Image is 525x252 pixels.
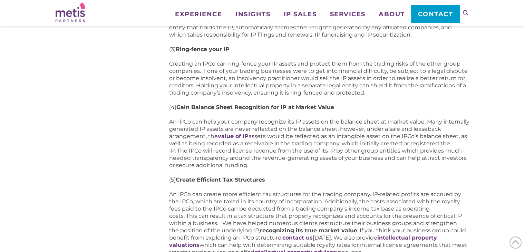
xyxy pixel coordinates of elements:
[169,234,437,248] a: intellectual property valuations
[169,46,469,53] p: (3)
[176,46,230,52] strong: Ring-fence your IP
[379,11,405,17] span: About
[282,234,313,241] a: contact us
[330,11,365,17] span: Services
[284,11,317,17] span: IP Sales
[169,118,469,169] p: An IPCo can help your company recognize its IP assets on the balance sheet at market value. Many ...
[169,104,469,111] p: (4)
[411,5,459,22] a: Contact
[56,2,85,22] img: Metis Partners
[169,60,469,96] p: Creating an IPCo can ring-fence your IP assets and protect them from the trading risks of the oth...
[176,104,334,110] strong: Gain Balance Sheet Recognition for IP at Market Value
[169,17,469,38] p: Establishing an IPCo leaves little room for uncertainty regarding IP ownership – it creates one c...
[176,176,265,183] strong: Create Efficient Tax Structures
[169,176,469,183] p: (5)
[235,11,270,17] span: Insights
[218,133,249,139] a: value of IP
[418,11,453,17] span: Contact
[175,11,222,17] span: Experience
[509,236,522,249] span: Back to Top
[260,227,357,234] strong: recognizing its true market value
